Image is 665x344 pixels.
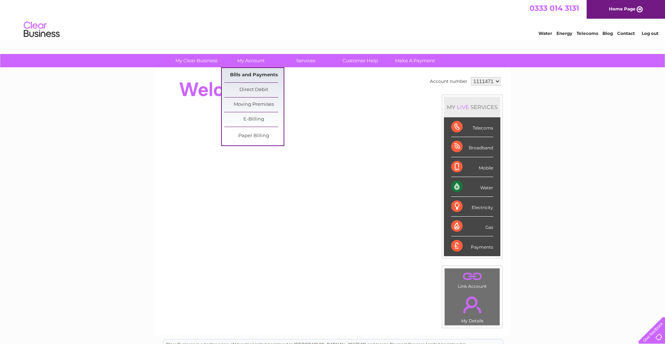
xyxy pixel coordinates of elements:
[446,292,498,317] a: .
[451,157,493,177] div: Mobile
[538,31,552,36] a: Water
[163,4,503,35] div: Clear Business is a trading name of Verastar Limited (registered in [GEOGRAPHIC_DATA] No. 3667643...
[385,54,445,67] a: Make A Payment
[446,270,498,283] a: .
[428,75,469,87] td: Account number
[331,54,390,67] a: Customer Help
[451,217,493,236] div: Gas
[529,4,579,13] a: 0333 014 3131
[221,54,281,67] a: My Account
[451,137,493,157] div: Broadband
[224,98,284,112] a: Moving Premises
[276,54,335,67] a: Services
[444,268,500,291] td: Link Account
[451,177,493,197] div: Water
[451,197,493,217] div: Electricity
[617,31,635,36] a: Contact
[167,54,226,67] a: My Clear Business
[224,129,284,143] a: Paper Billing
[224,68,284,82] a: Bills and Payments
[451,236,493,256] div: Payments
[224,83,284,97] a: Direct Debit
[444,290,500,326] td: My Details
[451,117,493,137] div: Telecoms
[444,97,500,117] div: MY SERVICES
[577,31,598,36] a: Telecoms
[23,19,60,41] img: logo.png
[224,112,284,127] a: E-Billing
[602,31,613,36] a: Blog
[642,31,659,36] a: Log out
[556,31,572,36] a: Energy
[455,104,471,110] div: LIVE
